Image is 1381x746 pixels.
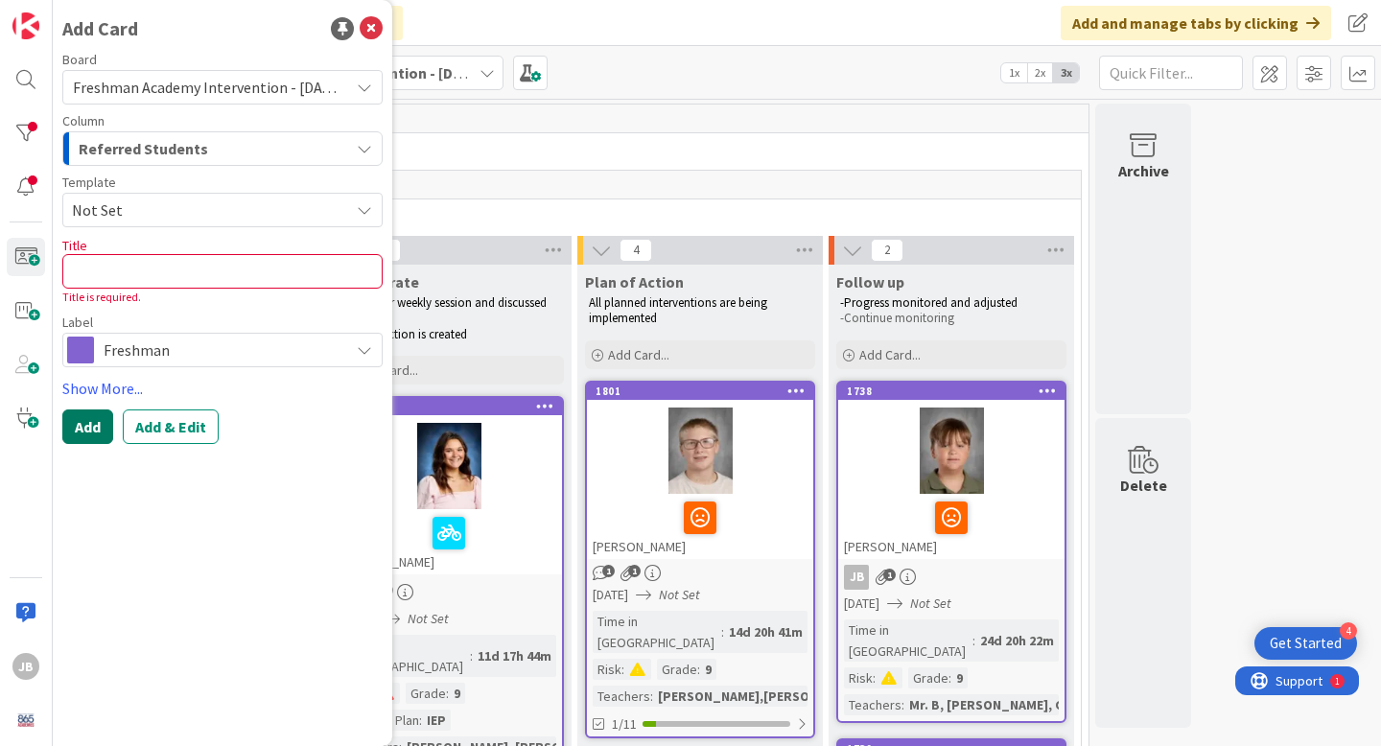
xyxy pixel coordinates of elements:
[1061,6,1331,40] div: Add and manage tabs by clicking
[838,494,1065,559] div: [PERSON_NAME]
[338,294,550,326] span: -Met at our weekly session and discussed student
[628,565,641,577] span: 1
[650,686,653,707] span: :
[104,337,339,363] span: Freshman
[908,667,948,688] div: Grade
[62,289,383,306] div: Title is required.
[62,175,116,189] span: Template
[62,315,93,329] span: Label
[901,694,904,715] span: :
[593,659,621,680] div: Risk
[587,494,813,559] div: [PERSON_NAME]
[659,586,700,603] i: Not Set
[697,659,700,680] span: :
[1099,56,1243,90] input: Quick Filter...
[724,621,808,642] div: 14d 20h 41m
[844,594,879,614] span: [DATE]
[336,509,562,574] div: [PERSON_NAME]
[1118,159,1169,182] div: Archive
[700,659,716,680] div: 9
[608,346,669,363] span: Add Card...
[838,383,1065,559] div: 1738[PERSON_NAME]
[593,686,650,707] div: Teachers
[847,385,1065,398] div: 1738
[589,294,770,326] span: All planned interventions are being implemented
[844,694,901,715] div: Teachers
[341,635,470,677] div: Time in [GEOGRAPHIC_DATA]
[883,569,896,581] span: 1
[1254,627,1357,660] div: Open Get Started checklist, remaining modules: 4
[1120,474,1167,497] div: Delete
[62,237,87,254] label: Title
[473,645,556,666] div: 11d 17h 44m
[336,398,562,415] div: 1740
[72,198,335,222] span: Not Set
[721,621,724,642] span: :
[587,383,813,400] div: 1801
[62,409,113,444] button: Add
[1001,63,1027,82] span: 1x
[40,3,87,26] span: Support
[62,131,383,166] button: Referred Students
[419,710,422,731] span: :
[406,683,446,704] div: Grade
[836,381,1066,723] a: 1738[PERSON_NAME]JB[DATE]Not SetTime in [GEOGRAPHIC_DATA]:24d 20h 22mRisk:Grade:9Teachers:Mr. B, ...
[344,400,562,413] div: 1740
[408,610,449,627] i: Not Set
[620,239,652,262] span: 4
[62,377,383,400] a: Show More...
[602,565,615,577] span: 1
[948,667,951,688] span: :
[838,565,1065,590] div: JB
[338,326,467,342] span: -Plan of action is created
[593,585,628,605] span: [DATE]
[585,381,815,738] a: 1801[PERSON_NAME][DATE]Not SetTime in [GEOGRAPHIC_DATA]:14d 20h 41mRisk:Grade:9Teachers:[PERSON_N...
[859,346,921,363] span: Add Card...
[79,136,208,161] span: Referred Students
[62,14,138,43] div: Add Card
[1270,634,1342,653] div: Get Started
[62,114,105,128] span: Column
[585,272,684,291] span: Plan of Action
[871,239,903,262] span: 2
[975,630,1059,651] div: 24d 20h 22m
[612,714,637,734] span: 1/11
[836,272,904,291] span: Follow up
[12,707,39,734] img: avatar
[873,667,876,688] span: :
[336,398,562,574] div: 1740[PERSON_NAME]
[12,653,39,680] div: JB
[422,710,451,731] div: IEP
[1340,622,1357,640] div: 4
[593,611,721,653] div: Time in [GEOGRAPHIC_DATA]
[73,78,397,97] span: Freshman Academy Intervention - [DATE]-[DATE]
[587,383,813,559] div: 1801[PERSON_NAME]
[840,311,1063,326] p: -Continue monitoring
[446,683,449,704] span: :
[910,594,951,612] i: Not Set
[100,8,105,23] div: 1
[70,138,1065,157] span: Freshman Academy
[12,12,39,39] img: Visit kanbanzone.com
[1027,63,1053,82] span: 2x
[840,294,1018,311] span: -Progress monitored and adjusted
[657,659,697,680] div: Grade
[972,630,975,651] span: :
[78,204,1057,223] span: Students
[844,667,873,688] div: Risk
[904,694,1116,715] div: Mr. B, [PERSON_NAME], Corum,...
[838,383,1065,400] div: 1738
[336,580,562,605] div: JB
[653,686,996,707] div: [PERSON_NAME],[PERSON_NAME],[PERSON_NAME],T...
[62,53,97,66] span: Board
[844,619,972,662] div: Time in [GEOGRAPHIC_DATA]
[1053,63,1079,82] span: 3x
[844,565,869,590] div: JB
[470,645,473,666] span: :
[596,385,813,398] div: 1801
[449,683,465,704] div: 9
[123,409,219,444] button: Add & Edit
[951,667,968,688] div: 9
[621,659,624,680] span: :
